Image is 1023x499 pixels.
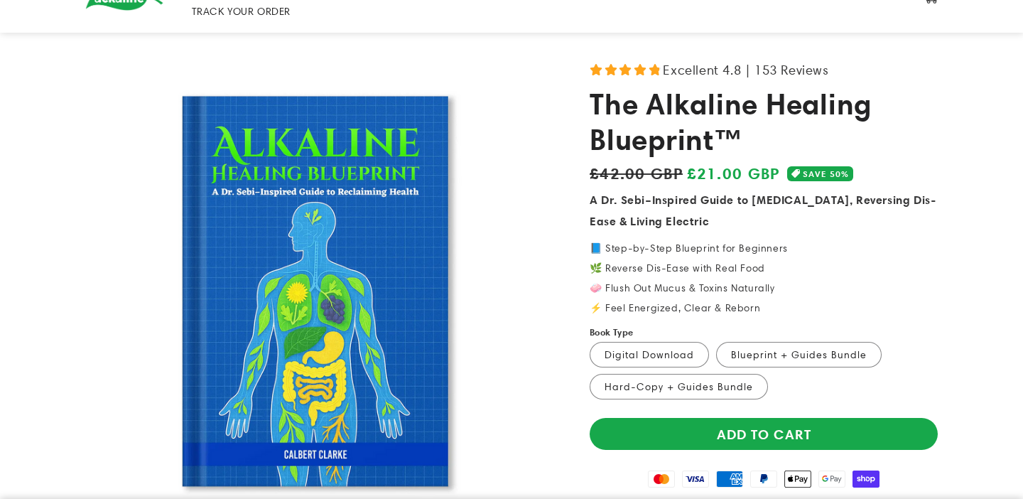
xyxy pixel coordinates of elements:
span: Excellent 4.8 | 153 Reviews [663,58,828,82]
label: Blueprint + Guides Bundle [716,342,882,367]
label: Digital Download [590,342,709,367]
span: TRACK YOUR ORDER [192,5,291,18]
span: £21.00 GBP [687,161,780,186]
label: Book Type [590,326,634,340]
s: £42.00 GBP [590,161,683,185]
strong: A Dr. Sebi–Inspired Guide to [MEDICAL_DATA], Reversing Dis-Ease & Living Electric [590,193,936,228]
h1: The Alkaline Healing Blueprint™ [590,86,938,158]
p: 📘 Step-by-Step Blueprint for Beginners 🌿 Reverse Dis-Ease with Real Food 🧼 Flush Out Mucus & Toxi... [590,243,938,313]
span: SAVE 50% [803,166,849,181]
label: Hard-Copy + Guides Bundle [590,374,768,399]
button: Add to cart [590,418,938,450]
